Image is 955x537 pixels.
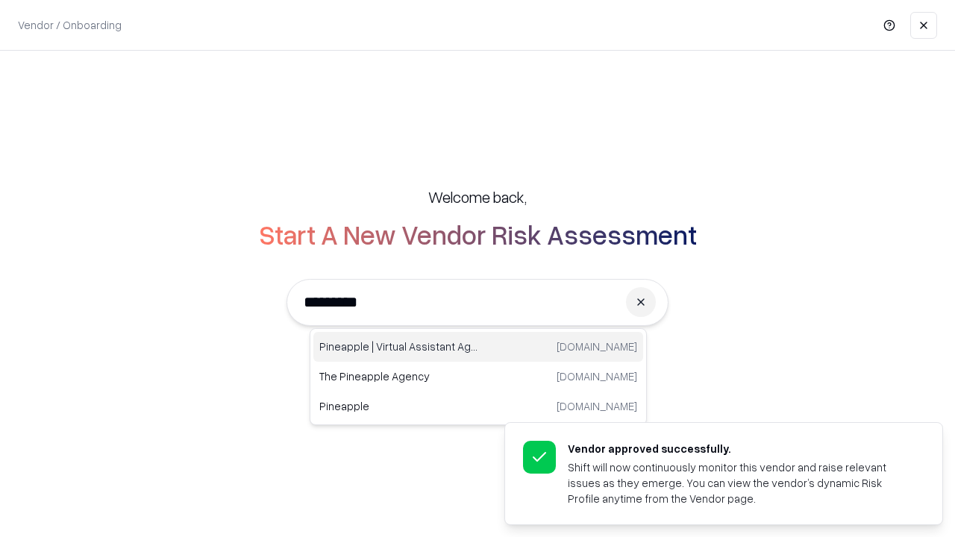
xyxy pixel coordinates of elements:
[557,368,637,384] p: [DOMAIN_NAME]
[568,459,907,506] div: Shift will now continuously monitor this vendor and raise relevant issues as they emerge. You can...
[428,186,527,207] h5: Welcome back,
[18,17,122,33] p: Vendor / Onboarding
[319,368,478,384] p: The Pineapple Agency
[557,398,637,414] p: [DOMAIN_NAME]
[557,339,637,354] p: [DOMAIN_NAME]
[319,398,478,414] p: Pineapple
[319,339,478,354] p: Pineapple | Virtual Assistant Agency
[310,328,647,425] div: Suggestions
[259,219,697,249] h2: Start A New Vendor Risk Assessment
[568,441,907,456] div: Vendor approved successfully.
